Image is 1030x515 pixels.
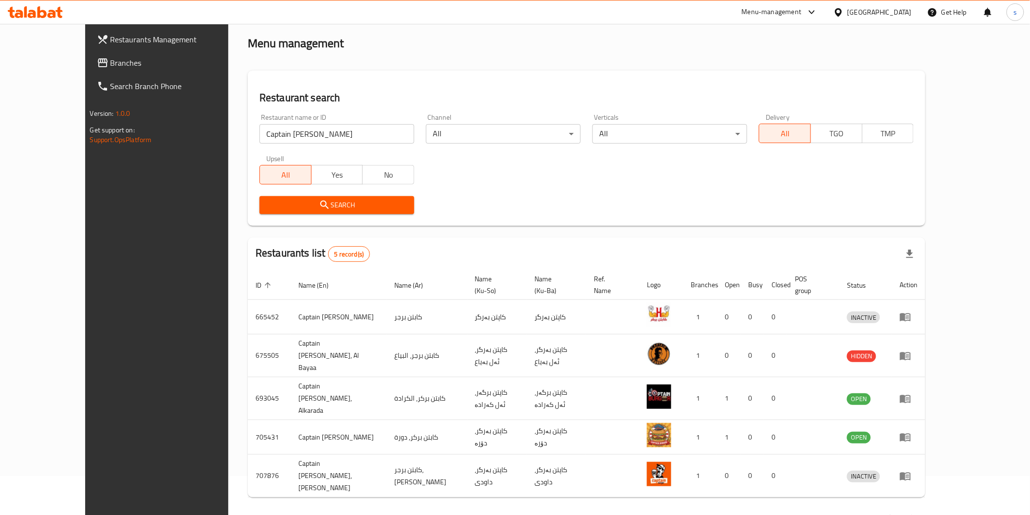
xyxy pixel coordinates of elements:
span: s [1013,7,1017,18]
td: Captain [PERSON_NAME], Al Bayaa [291,334,386,377]
span: ID [256,279,274,291]
span: Search [267,199,406,211]
span: TGO [815,127,859,141]
span: All [763,127,807,141]
span: POS group [795,273,828,296]
th: Busy [740,270,764,300]
td: کاپتن برگەر، ئەل کەرادە [467,377,527,420]
div: OPEN [847,432,871,443]
img: Captain Burger, Dora [647,423,671,447]
span: HIDDEN [847,350,876,362]
button: All [759,124,811,143]
td: کاپتن بەرگر، داودی [527,455,586,497]
td: 1 [683,455,717,497]
td: 0 [740,455,764,497]
td: 0 [764,420,787,455]
div: Menu [900,431,918,443]
span: INACTIVE [847,312,880,323]
span: Name (Ku-So) [475,273,515,296]
td: Captain [PERSON_NAME], [PERSON_NAME] [291,455,386,497]
td: Captain [PERSON_NAME] [291,420,386,455]
td: كابتن بركر, الكرادة [386,377,467,420]
th: Logo [639,270,683,300]
td: 0 [764,300,787,334]
th: Branches [683,270,717,300]
span: Name (Ar) [394,279,436,291]
td: 0 [764,377,787,420]
button: Yes [311,165,363,184]
a: Search Branch Phone [89,74,257,98]
td: 0 [764,334,787,377]
a: Restaurants Management [89,28,257,51]
td: 1 [717,377,740,420]
span: 5 record(s) [329,250,370,259]
td: 693045 [248,377,291,420]
div: Menu [900,311,918,323]
span: Name (En) [298,279,341,291]
td: 1 [683,377,717,420]
td: 705431 [248,420,291,455]
div: All [426,124,581,144]
div: Menu-management [742,6,802,18]
label: Upsell [266,155,284,162]
span: Status [847,279,879,291]
button: No [362,165,414,184]
table: enhanced table [248,270,925,497]
td: 665452 [248,300,291,334]
span: No [367,168,410,182]
button: All [259,165,312,184]
td: 675505 [248,334,291,377]
td: کاپتن بەرگر، ئەل بەیاع [467,334,527,377]
td: 0 [740,300,764,334]
img: Captain Burger [647,303,671,327]
td: کاپتن بەرگر [467,300,527,334]
td: Captain [PERSON_NAME], Alkarada [291,377,386,420]
span: Get support on: [90,124,135,136]
h2: Restaurants list [256,246,370,262]
th: Open [717,270,740,300]
button: TGO [810,124,863,143]
td: كابتن برجر، البياع [386,334,467,377]
td: 1 [683,420,717,455]
td: کاپتن بەرگر، داودی [467,455,527,497]
td: 707876 [248,455,291,497]
img: Captain Burger, Al Bayaa [647,342,671,366]
span: INACTIVE [847,471,880,482]
a: Branches [89,51,257,74]
td: 1 [717,420,740,455]
span: Version: [90,107,114,120]
span: Ref. Name [594,273,627,296]
a: Support.OpsPlatform [90,133,152,146]
span: OPEN [847,393,871,405]
span: Yes [315,168,359,182]
div: Menu [900,470,918,482]
div: [GEOGRAPHIC_DATA] [847,7,912,18]
td: 0 [717,300,740,334]
img: Captain Burger, Alkarada [647,385,671,409]
span: OPEN [847,432,871,443]
h2: Restaurant search [259,91,914,105]
button: TMP [862,124,914,143]
span: Search Branch Phone [110,80,249,92]
img: Captain Burger, Dawoodi [647,462,671,486]
td: 0 [717,334,740,377]
td: 0 [717,455,740,497]
td: کاپتن بەرگر، دۆرە [467,420,527,455]
td: کاپتن برگەر، ئەل کەرادە [527,377,586,420]
button: Search [259,196,414,214]
span: Branches [110,57,249,69]
span: 1.0.0 [115,107,130,120]
div: Export file [898,242,921,266]
td: 0 [764,455,787,497]
div: Menu [900,393,918,405]
span: Restaurants Management [110,34,249,45]
td: Captain [PERSON_NAME] [291,300,386,334]
div: All [592,124,747,144]
td: كابتن بركر, دورة [386,420,467,455]
td: کاپتن بەرگر، دۆرە [527,420,586,455]
th: Action [892,270,925,300]
td: 0 [740,377,764,420]
h2: Menu management [248,36,344,51]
